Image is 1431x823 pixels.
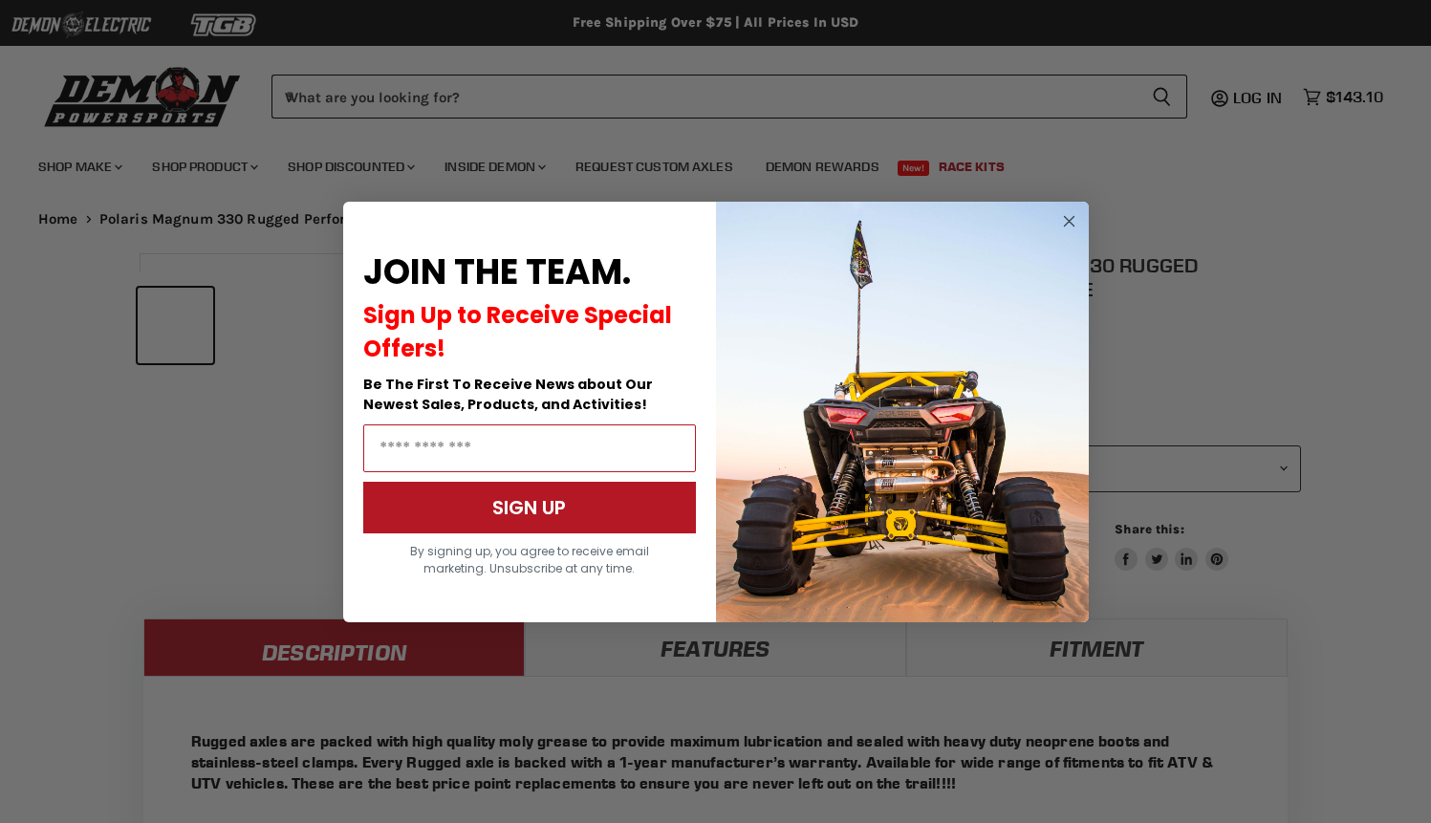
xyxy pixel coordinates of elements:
[363,424,696,472] input: Email Address
[716,202,1089,622] img: a9095488-b6e7-41ba-879d-588abfab540b.jpeg
[363,482,696,533] button: SIGN UP
[363,375,653,414] span: Be The First To Receive News about Our Newest Sales, Products, and Activities!
[363,248,631,296] span: JOIN THE TEAM.
[410,543,649,576] span: By signing up, you agree to receive email marketing. Unsubscribe at any time.
[1057,209,1081,233] button: Close dialog
[363,299,672,364] span: Sign Up to Receive Special Offers!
